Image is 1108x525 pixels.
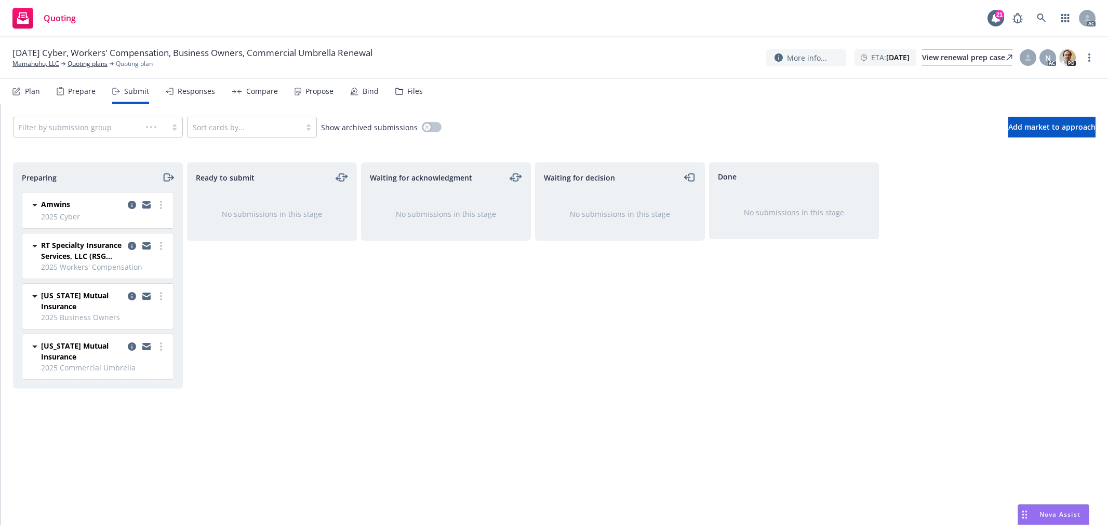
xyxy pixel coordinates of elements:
[1008,117,1096,137] button: Add market to approach
[995,10,1004,19] div: 21
[178,87,215,95] div: Responses
[363,87,379,95] div: Bind
[1039,510,1080,519] span: Nova Assist
[41,290,124,312] span: [US_STATE] Mutual Insurance
[336,171,348,184] a: moveLeftRight
[124,87,149,95] div: Submit
[204,209,340,219] div: No submissions in this stage
[871,52,910,63] span: ETA :
[922,50,1012,65] div: View renewal prep case
[12,47,372,59] span: [DATE] Cyber, Workers' Compensation, Business Owners, Commercial Umbrella Renewal
[41,312,167,323] span: 2025 Business Owners
[726,207,862,218] div: No submissions in this stage
[1018,504,1089,525] button: Nova Assist
[1007,8,1028,29] a: Report a Bug
[787,52,827,63] span: More info...
[126,199,138,211] a: copy logging email
[1018,505,1031,524] div: Drag to move
[140,199,153,211] a: copy logging email
[126,340,138,353] a: copy logging email
[8,4,80,33] a: Quoting
[407,87,423,95] div: Files
[162,171,174,184] a: moveRight
[544,172,615,183] span: Waiting for decision
[41,261,167,272] span: 2025 Workers' Compensation
[155,240,167,252] a: more
[68,59,108,68] a: Quoting plans
[116,59,153,68] span: Quoting plan
[41,340,124,362] span: [US_STATE] Mutual Insurance
[41,240,124,261] span: RT Specialty Insurance Services, LLC (RSG Specialty, LLC)
[68,87,96,95] div: Prepare
[25,87,40,95] div: Plan
[718,171,737,182] span: Done
[378,209,514,219] div: No submissions in this stage
[1031,8,1052,29] a: Search
[140,240,153,252] a: copy logging email
[22,172,57,183] span: Preparing
[41,211,167,222] span: 2025 Cyber
[12,59,59,68] a: Mamahuhu, LLC
[1083,51,1096,64] a: more
[1055,8,1076,29] a: Switch app
[155,290,167,302] a: more
[155,340,167,353] a: more
[305,87,333,95] div: Propose
[126,240,138,252] a: copy logging email
[1045,52,1051,63] span: N
[126,290,138,302] a: copy logging email
[886,52,910,62] strong: [DATE]
[922,49,1012,66] a: View renewal prep case
[44,14,76,22] span: Quoting
[766,49,846,66] button: More info...
[246,87,278,95] div: Compare
[41,362,167,373] span: 2025 Commercial Umbrella
[1059,49,1076,66] img: photo
[140,340,153,353] a: copy logging email
[196,172,255,183] span: Ready to submit
[1008,122,1096,132] span: Add market to approach
[140,290,153,302] a: copy logging email
[41,199,70,210] span: Amwins
[155,199,167,211] a: more
[510,171,522,184] a: moveLeftRight
[321,122,418,133] span: Show archived submissions
[370,172,472,183] span: Waiting for acknowledgment
[684,171,696,184] a: moveLeft
[552,209,688,219] div: No submissions in this stage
